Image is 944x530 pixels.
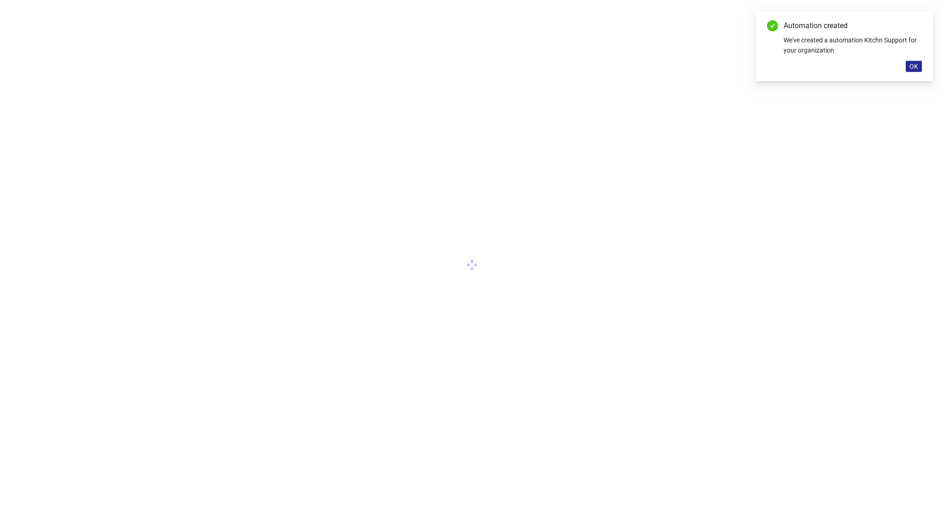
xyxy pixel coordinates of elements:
[906,61,922,72] button: OK
[784,35,922,55] div: We've created a automation Kitchn Support for your organization
[909,63,918,70] span: OK
[784,20,922,31] div: Automation created
[912,20,922,30] a: Close
[767,20,778,31] span: check-circle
